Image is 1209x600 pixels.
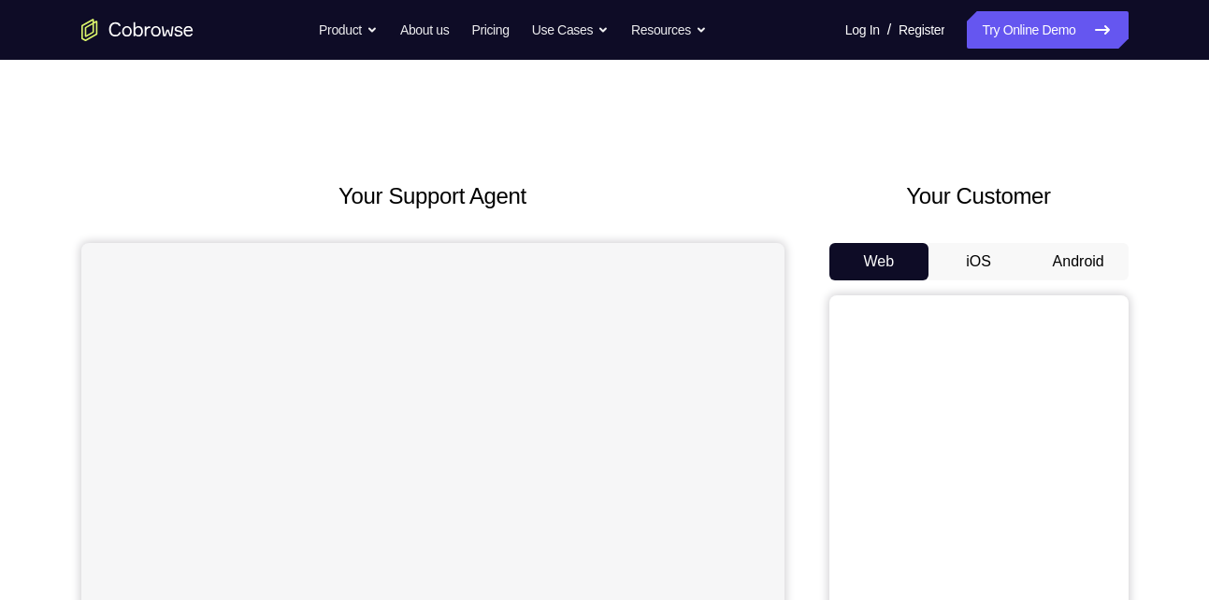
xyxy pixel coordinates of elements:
[887,19,891,41] span: /
[829,179,1129,213] h2: Your Customer
[967,11,1128,49] a: Try Online Demo
[319,11,378,49] button: Product
[631,11,707,49] button: Resources
[845,11,880,49] a: Log In
[899,11,944,49] a: Register
[928,243,1029,280] button: iOS
[81,179,784,213] h2: Your Support Agent
[400,11,449,49] a: About us
[471,11,509,49] a: Pricing
[81,19,194,41] a: Go to the home page
[532,11,609,49] button: Use Cases
[829,243,929,280] button: Web
[1029,243,1129,280] button: Android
